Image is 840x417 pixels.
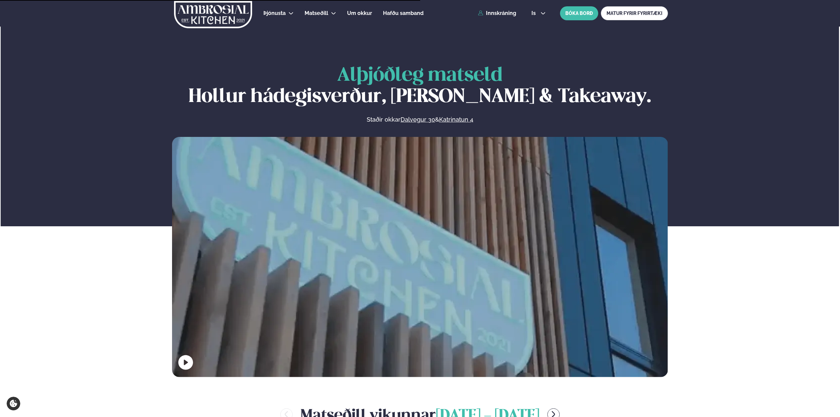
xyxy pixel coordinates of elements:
[263,10,286,16] span: Þjónusta
[383,9,423,17] a: Hafðu samband
[401,116,435,124] a: Dalvegur 30
[601,6,668,20] a: MATUR FYRIR FYRIRTÆKI
[294,116,545,124] p: Staðir okkar &
[526,11,551,16] button: is
[560,6,598,20] button: BÓKA BORÐ
[347,9,372,17] a: Um okkur
[305,9,328,17] a: Matseðill
[172,65,668,108] h1: Hollur hádegisverður, [PERSON_NAME] & Takeaway.
[7,397,20,410] a: Cookie settings
[173,1,253,28] img: logo
[347,10,372,16] span: Um okkur
[337,66,503,85] span: Alþjóðleg matseld
[263,9,286,17] a: Þjónusta
[439,116,473,124] a: Katrinatun 4
[531,11,538,16] span: is
[478,10,516,16] a: Innskráning
[383,10,423,16] span: Hafðu samband
[305,10,328,16] span: Matseðill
